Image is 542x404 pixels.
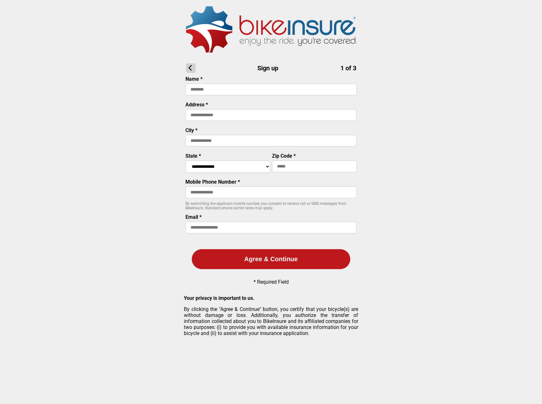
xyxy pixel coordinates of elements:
[186,63,356,73] h1: Sign up
[192,249,350,269] button: Agree & Continue
[272,153,296,159] label: Zip Code *
[184,295,255,301] strong: Your privacy is important to us.
[185,179,240,185] label: Mobile Phone Number *
[185,201,357,210] p: By submitting the applicant mobile number, you consent to receive call or SMS messages from BikeI...
[185,76,203,82] label: Name *
[340,64,356,72] span: 1 of 3
[184,306,358,336] p: By clicking the "Agree & Continue" button, you certify that your bicycle(s) are without damage or...
[185,153,201,159] label: State *
[185,102,208,108] label: Address *
[254,279,289,285] p: * Required Field
[185,214,202,220] label: Email *
[185,127,197,133] label: City *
